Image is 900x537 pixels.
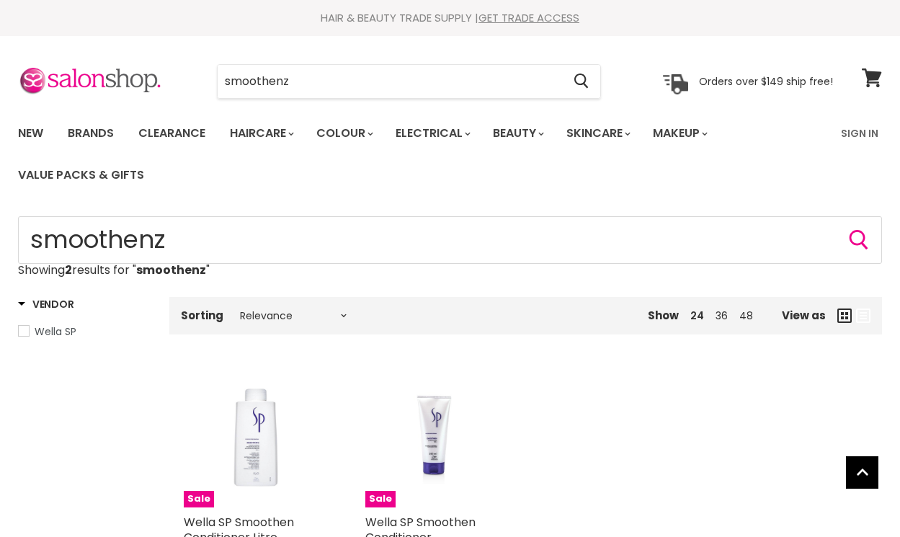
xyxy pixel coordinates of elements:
a: Beauty [482,118,553,148]
a: Wella SP Smoothen Conditioner LitreSale [184,369,322,507]
a: Wella SP [18,324,151,339]
form: Product [217,64,601,99]
strong: 2 [65,262,72,278]
a: 48 [739,309,753,323]
span: Show [648,308,679,323]
a: Makeup [642,118,716,148]
a: 36 [716,309,728,323]
a: Sign In [832,118,887,148]
input: Search [18,216,882,264]
h3: Vendor [18,297,73,311]
a: Value Packs & Gifts [7,160,155,190]
a: Colour [306,118,382,148]
a: Haircare [219,118,303,148]
a: Skincare [556,118,639,148]
button: Search [562,65,600,98]
span: Wella SP [35,324,76,339]
ul: Main menu [7,112,832,196]
span: Sale [365,491,396,507]
form: Product [18,216,882,264]
input: Search [218,65,562,98]
button: Search [847,228,870,252]
p: Showing results for " " [18,264,882,277]
a: Brands [57,118,125,148]
a: 24 [690,309,704,323]
a: Clearance [128,118,216,148]
a: Electrical [385,118,479,148]
a: GET TRADE ACCESS [478,10,579,25]
span: View as [782,309,826,321]
a: Wella SP Smoothen ConditionerSale [365,369,504,507]
span: Sale [184,491,214,507]
label: Sorting [181,309,223,321]
a: New [7,118,54,148]
strong: smoothenz [136,262,206,278]
p: Orders over $149 ship free! [699,74,833,87]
